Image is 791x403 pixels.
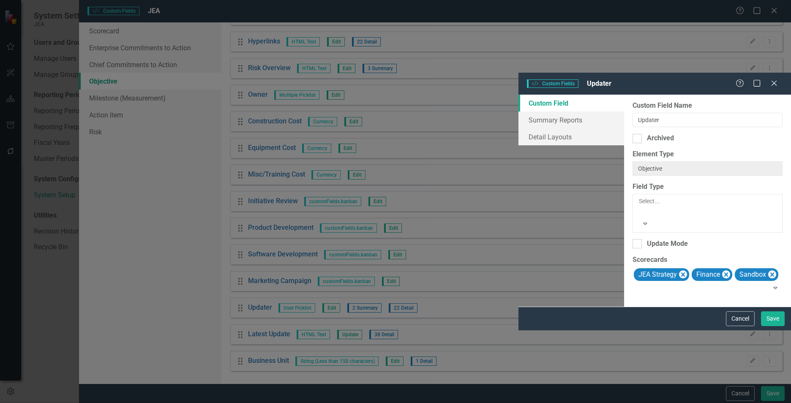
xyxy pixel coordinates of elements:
div: Archived [647,133,674,143]
span: Custom Fields [527,79,578,88]
label: Element Type [633,150,783,159]
label: Scorecards [633,255,783,265]
label: Field Type [633,182,783,192]
div: Remove JEA Strategy [679,270,687,278]
div: JEA Strategy [636,269,678,281]
div: Finance [694,269,721,281]
span: Updater [587,79,611,87]
a: Detail Layouts [518,128,624,145]
div: Remove Sandbox [768,270,776,278]
a: Custom Field [518,95,624,112]
div: Select... [639,197,776,205]
div: Remove Finance [722,270,730,278]
label: Custom Field Name [633,101,783,111]
button: Save [761,311,785,326]
div: Update Mode [647,239,688,249]
button: Cancel [726,311,755,326]
a: Summary Reports [518,112,624,128]
div: Sandbox [737,269,767,281]
input: Custom Field Name [633,113,783,127]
